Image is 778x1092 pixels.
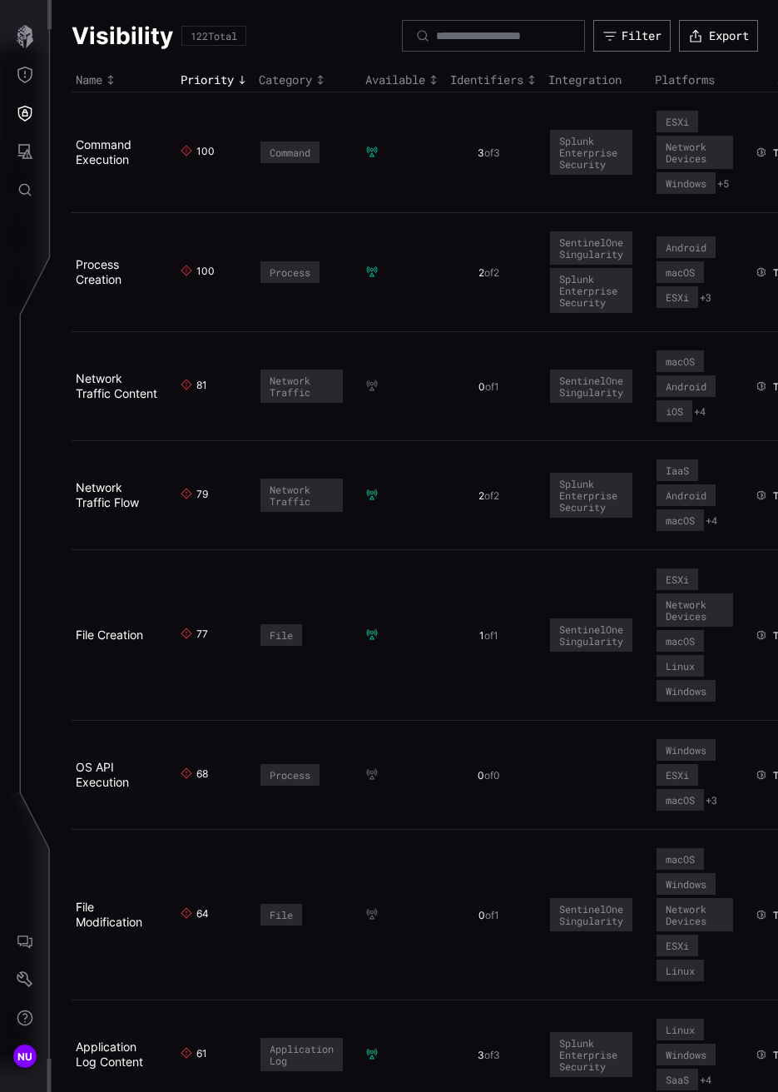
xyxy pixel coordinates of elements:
[76,480,139,509] a: Network Traffic Flow
[17,1048,33,1065] span: NU
[450,266,528,280] div: 2
[717,177,729,191] button: +5
[651,68,751,92] th: Platforms
[666,940,689,951] div: ESXi
[76,628,143,642] a: File Creation
[559,903,623,926] div: SentinelOne Singularity
[544,68,651,92] th: Integration
[559,375,623,398] div: SentinelOne Singularity
[559,273,623,308] div: Splunk Enterprise Security
[76,257,121,286] a: Process Creation
[484,266,499,279] span: of 2
[666,241,706,253] div: Android
[1,1037,49,1075] button: NU
[365,72,442,87] div: Toggle sort direction
[76,72,172,87] div: Toggle sort direction
[450,769,528,782] div: 0
[666,794,695,806] div: macOS
[706,794,717,807] button: +3
[666,266,695,278] div: macOS
[72,21,173,51] h1: Visibility
[270,484,334,507] div: Network Traffic
[485,909,499,921] span: of 1
[666,635,695,647] div: macOS
[76,900,142,929] a: File Modification
[666,380,706,392] div: Android
[694,405,706,419] button: +4
[76,1040,143,1069] a: Application Log Content
[666,573,689,585] div: ESXi
[666,141,724,164] div: Network Devices
[666,744,706,756] div: Windows
[666,1049,706,1060] div: Windows
[270,375,334,398] div: Network Traffic
[484,1049,500,1061] span: of 3
[559,1037,623,1072] div: Splunk Enterprise Security
[666,903,724,926] div: Network Devices
[700,291,711,305] button: +3
[270,769,310,781] div: Process
[270,629,293,641] div: File
[270,1043,334,1066] div: Application Log
[196,379,210,394] div: 81
[666,1024,695,1035] div: Linux
[700,1074,711,1087] button: +4
[196,767,210,782] div: 68
[666,598,724,622] div: Network Devices
[76,371,157,400] a: Network Traffic Content
[196,628,210,643] div: 77
[666,514,695,526] div: macOS
[196,1047,210,1062] div: 61
[559,623,623,647] div: SentinelOne Singularity
[450,1049,528,1062] div: 3
[666,405,683,417] div: iOS
[191,31,237,41] div: 122 Total
[666,1074,689,1085] div: SaaS
[666,685,706,697] div: Windows
[593,20,671,52] button: Filter
[450,380,528,394] div: 0
[666,878,706,890] div: Windows
[666,177,706,189] div: Windows
[666,965,695,976] div: Linux
[76,760,129,789] a: OS API Execution
[450,489,528,503] div: 2
[484,489,499,502] span: of 2
[270,266,310,278] div: Process
[196,145,210,160] div: 100
[450,909,528,922] div: 0
[666,660,695,672] div: Linux
[666,355,695,367] div: macOS
[622,28,662,43] div: Filter
[559,478,623,513] div: Splunk Enterprise Security
[270,146,310,158] div: Command
[666,291,689,303] div: ESXi
[485,380,499,393] span: of 1
[259,72,357,87] div: Toggle sort direction
[196,488,210,503] div: 79
[450,629,528,643] div: 1
[450,72,540,87] div: Toggle sort direction
[196,265,210,280] div: 100
[666,489,706,501] div: Android
[484,146,500,159] span: of 3
[484,629,498,642] span: of 1
[559,236,623,260] div: SentinelOne Singularity
[181,72,250,87] div: Toggle sort direction
[76,137,131,166] a: Command Execution
[666,769,689,781] div: ESXi
[196,907,210,922] div: 64
[666,464,689,476] div: IaaS
[270,909,293,921] div: File
[679,20,758,52] button: Export
[559,135,623,170] div: Splunk Enterprise Security
[450,146,528,160] div: 3
[666,853,695,865] div: macOS
[706,514,717,528] button: +4
[666,116,689,127] div: ESXi
[484,769,500,782] span: of 0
